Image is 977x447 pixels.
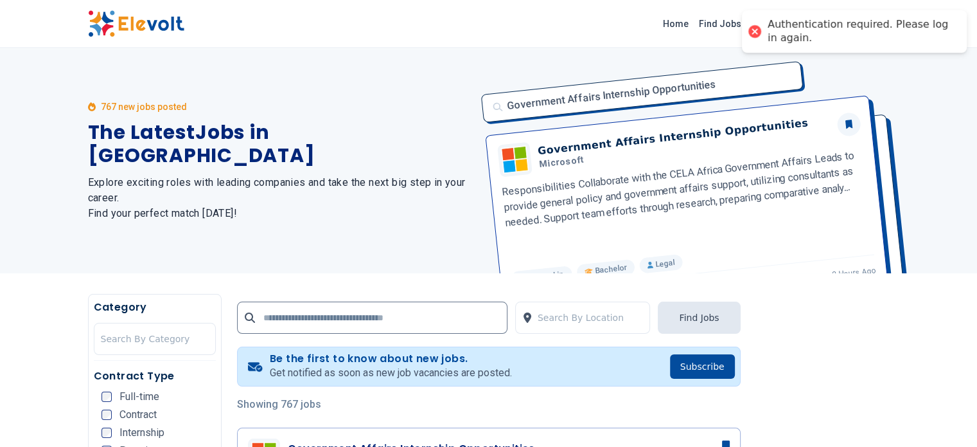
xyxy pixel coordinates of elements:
[670,354,735,379] button: Subscribe
[270,365,512,381] p: Get notified as soon as new job vacancies are posted.
[768,18,954,45] div: Authentication required. Please log in again.
[88,121,473,167] h1: The Latest Jobs in [GEOGRAPHIC_DATA]
[88,10,184,37] img: Elevolt
[88,175,473,221] h2: Explore exciting roles with leading companies and take the next big step in your career. Find you...
[119,410,157,420] span: Contract
[658,14,694,34] a: Home
[694,14,746,34] a: Find Jobs
[658,302,740,334] button: Find Jobs
[119,428,164,438] span: Internship
[101,392,112,402] input: Full-time
[94,369,216,384] h5: Contract Type
[237,397,741,412] p: Showing 767 jobs
[119,392,159,402] span: Full-time
[101,428,112,438] input: Internship
[101,410,112,420] input: Contract
[101,100,187,113] p: 767 new jobs posted
[94,300,216,315] h5: Category
[270,352,512,365] h4: Be the first to know about new jobs.
[913,385,977,447] iframe: Chat Widget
